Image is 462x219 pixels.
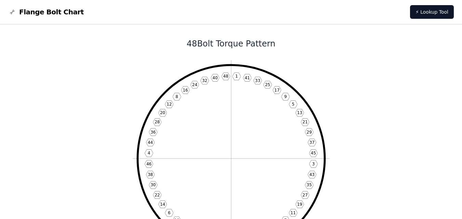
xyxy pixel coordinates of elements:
text: 48 [223,74,228,79]
text: 1 [235,74,238,79]
text: 45 [311,151,316,155]
text: 4 [147,151,150,155]
text: 29 [306,130,312,135]
a: Flange Bolt Chart LogoFlange Bolt Chart [8,7,84,17]
text: 33 [255,78,260,83]
text: 9 [284,94,287,99]
text: 16 [183,88,188,93]
text: 19 [297,202,302,207]
a: ⚡ Lookup Tool [410,5,454,19]
text: 37 [309,140,314,145]
text: 43 [309,172,314,177]
text: 25 [265,82,270,87]
text: 14 [160,202,165,207]
text: 40 [212,76,217,80]
text: 5 [292,102,294,107]
text: 12 [167,102,172,107]
text: 41 [245,76,250,80]
h1: 48 Bolt Torque Pattern [48,38,415,49]
text: 27 [302,193,307,197]
text: 32 [202,78,207,83]
text: 6 [168,210,170,215]
text: 30 [150,182,156,187]
text: 13 [297,110,302,115]
text: 11 [290,210,295,215]
span: Flange Bolt Chart [19,7,84,17]
text: 3 [312,162,315,166]
text: 28 [155,120,160,124]
text: 38 [148,172,153,177]
text: 8 [175,94,178,99]
img: Flange Bolt Chart Logo [8,8,16,16]
text: 44 [148,140,153,145]
text: 21 [302,120,307,124]
text: 22 [155,193,160,197]
text: 24 [192,82,197,87]
text: 46 [146,162,151,166]
text: 17 [274,88,279,93]
text: 35 [306,182,312,187]
text: 20 [160,110,165,115]
text: 36 [150,130,156,135]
